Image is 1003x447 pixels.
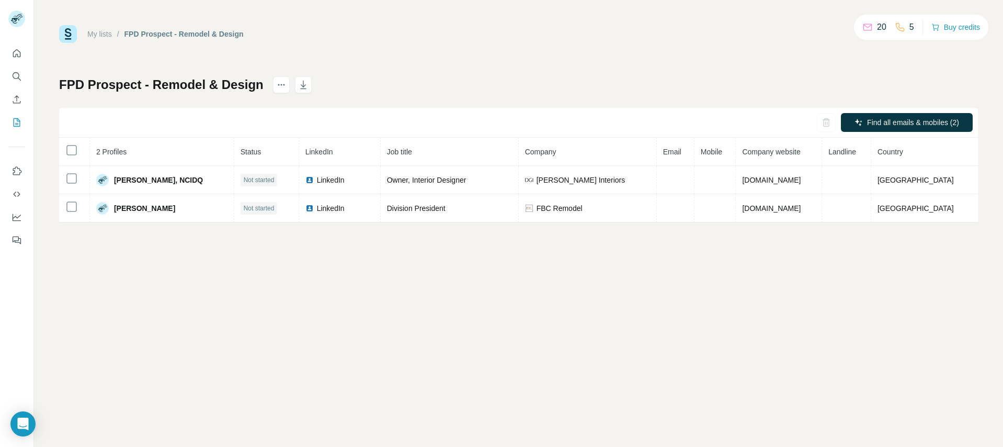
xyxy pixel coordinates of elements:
span: Job title [387,148,412,156]
span: Not started [244,175,275,185]
span: Email [663,148,681,156]
span: Not started [244,204,275,213]
span: [GEOGRAPHIC_DATA] [877,176,954,184]
button: actions [273,76,290,93]
h1: FPD Prospect - Remodel & Design [59,76,264,93]
span: [GEOGRAPHIC_DATA] [877,204,954,213]
span: FBC Remodel [537,203,583,214]
img: LinkedIn logo [305,204,314,213]
button: Quick start [8,44,25,63]
span: 2 Profiles [96,148,127,156]
button: My lists [8,113,25,132]
span: Landline [828,148,856,156]
span: Division President [387,204,446,213]
img: company-logo [525,204,533,213]
button: Feedback [8,231,25,250]
button: Search [8,67,25,86]
div: Open Intercom Messenger [10,411,36,437]
span: Company [525,148,556,156]
span: Country [877,148,903,156]
span: [PERSON_NAME], NCIDQ [114,175,203,185]
button: Find all emails & mobiles (2) [841,113,973,132]
li: / [117,29,119,39]
span: Find all emails & mobiles (2) [867,117,959,128]
div: FPD Prospect - Remodel & Design [124,29,244,39]
img: company-logo [525,176,533,184]
p: 20 [877,21,886,33]
span: Company website [742,148,800,156]
span: [PERSON_NAME] [114,203,175,214]
a: My lists [87,30,112,38]
span: [DOMAIN_NAME] [742,204,801,213]
span: [DOMAIN_NAME] [742,176,801,184]
img: Avatar [96,174,109,186]
p: 5 [909,21,914,33]
span: LinkedIn [305,148,333,156]
span: LinkedIn [317,175,345,185]
img: Avatar [96,202,109,215]
span: LinkedIn [317,203,345,214]
button: Buy credits [931,20,980,35]
button: Use Surfe API [8,185,25,204]
button: Use Surfe on LinkedIn [8,162,25,181]
span: Mobile [701,148,722,156]
span: [PERSON_NAME] Interiors [537,175,625,185]
button: Dashboard [8,208,25,227]
img: LinkedIn logo [305,176,314,184]
img: Surfe Logo [59,25,77,43]
span: Owner, Interior Designer [387,176,466,184]
button: Enrich CSV [8,90,25,109]
span: Status [241,148,261,156]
